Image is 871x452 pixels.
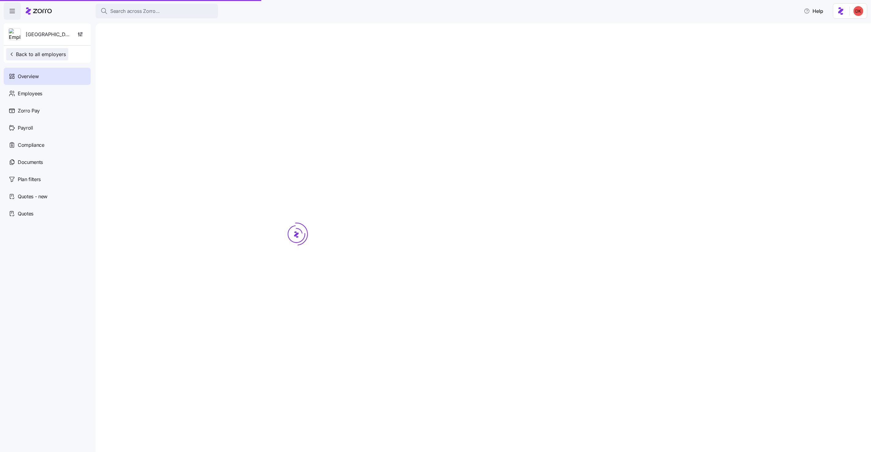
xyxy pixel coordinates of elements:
span: Quotes - new [18,193,47,200]
span: Documents [18,158,43,166]
span: Zorro Pay [18,107,40,115]
button: Back to all employers [6,48,68,60]
img: 53e82853980611afef66768ee98075c5 [854,6,863,16]
a: Quotes [4,205,91,222]
a: Compliance [4,136,91,154]
a: Employees [4,85,91,102]
a: Payroll [4,119,91,136]
span: Help [804,7,823,15]
a: Overview [4,68,91,85]
span: Plan filters [18,176,41,183]
a: Quotes - new [4,188,91,205]
a: Plan filters [4,171,91,188]
button: Help [799,5,828,17]
a: Documents [4,154,91,171]
button: Search across Zorro... [96,4,218,18]
span: Payroll [18,124,33,132]
span: Overview [18,73,39,80]
a: Zorro Pay [4,102,91,119]
span: Back to all employers [9,51,66,58]
span: Compliance [18,141,44,149]
span: [GEOGRAPHIC_DATA] [26,31,70,38]
span: Employees [18,90,42,97]
span: Search across Zorro... [110,7,160,15]
span: Quotes [18,210,33,218]
img: Employer logo [9,28,21,41]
